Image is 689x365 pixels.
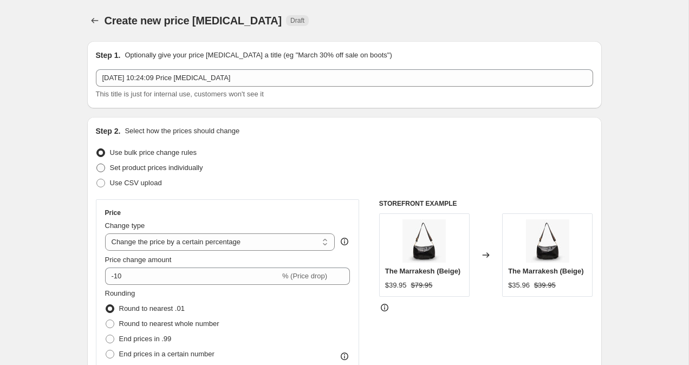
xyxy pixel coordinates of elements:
span: Use bulk price change rules [110,148,197,157]
span: Price change amount [105,256,172,264]
span: % (Price drop) [282,272,327,280]
span: Round to nearest .01 [119,304,185,312]
span: Rounding [105,289,135,297]
span: End prices in a certain number [119,350,214,358]
div: help [339,236,350,247]
span: Round to nearest whole number [119,320,219,328]
span: Set product prices individually [110,164,203,172]
span: Use CSV upload [110,179,162,187]
span: This title is just for internal use, customers won't see it [96,90,264,98]
span: Create new price [MEDICAL_DATA] [105,15,282,27]
span: The Marrakesh (Beige) [508,267,583,275]
span: End prices in .99 [119,335,172,343]
span: Change type [105,221,145,230]
h6: STOREFRONT EXAMPLE [379,199,593,208]
div: $35.96 [508,280,530,291]
p: Select how the prices should change [125,126,239,136]
span: The Marrakesh (Beige) [385,267,460,275]
h3: Price [105,208,121,217]
p: Optionally give your price [MEDICAL_DATA] a title (eg "March 30% off sale on boots") [125,50,392,61]
strike: $39.95 [534,280,556,291]
h2: Step 1. [96,50,121,61]
div: $39.95 [385,280,407,291]
button: Price change jobs [87,13,102,28]
span: Draft [290,16,304,25]
img: 51LWJdOiw4L._AC_SY695__1_80x.jpg [402,219,446,263]
input: 30% off holiday sale [96,69,593,87]
h2: Step 2. [96,126,121,136]
img: 51LWJdOiw4L._AC_SY695__1_80x.jpg [526,219,569,263]
strike: $79.95 [411,280,433,291]
input: -15 [105,268,280,285]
